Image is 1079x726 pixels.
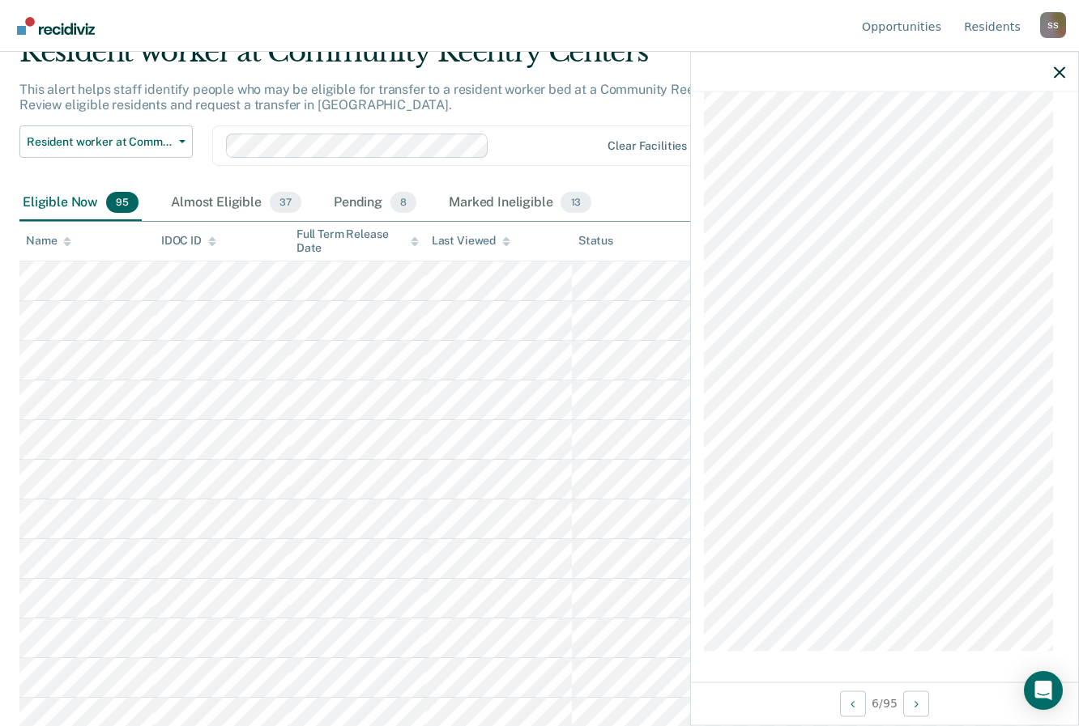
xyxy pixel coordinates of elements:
[19,185,142,221] div: Eligible Now
[903,690,929,716] button: Next Opportunity
[1024,671,1063,710] div: Open Intercom Messenger
[390,192,416,213] span: 8
[691,681,1078,724] div: 6 / 95
[161,234,216,248] div: IDOC ID
[296,227,419,255] div: Full Term Release Date
[17,17,95,35] img: Recidiviz
[26,234,71,248] div: Name
[270,192,301,213] span: 37
[19,36,829,82] div: Resident worker at Community Reentry Centers
[1040,12,1066,38] div: S S
[1040,12,1066,38] button: Profile dropdown button
[432,234,510,248] div: Last Viewed
[168,185,305,221] div: Almost Eligible
[840,690,866,716] button: Previous Opportunity
[608,139,687,153] div: Clear facilities
[561,192,591,213] span: 13
[446,185,594,221] div: Marked Ineligible
[27,135,173,149] span: Resident worker at Community Reentry Centers
[106,192,139,213] span: 95
[19,82,801,113] p: This alert helps staff identify people who may be eligible for transfer to a resident worker bed ...
[331,185,420,221] div: Pending
[578,234,613,248] div: Status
